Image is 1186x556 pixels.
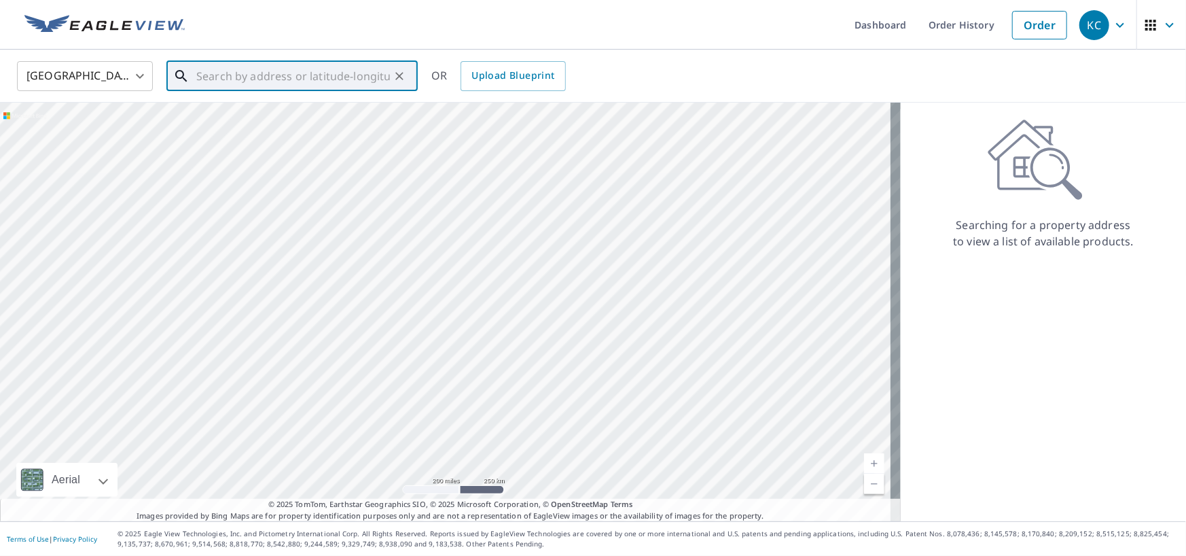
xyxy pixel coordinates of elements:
p: | [7,535,97,543]
a: Current Level 5, Zoom Out [864,474,884,494]
a: Terms of Use [7,534,49,544]
input: Search by address or latitude-longitude [196,57,390,95]
a: Upload Blueprint [461,61,565,91]
div: OR [431,61,566,91]
a: Privacy Policy [53,534,97,544]
a: Current Level 5, Zoom In [864,453,884,474]
a: Order [1012,11,1067,39]
div: KC [1079,10,1109,40]
p: Searching for a property address to view a list of available products. [952,217,1134,249]
div: Aerial [16,463,118,497]
p: © 2025 Eagle View Technologies, Inc. and Pictometry International Corp. All Rights Reserved. Repo... [118,529,1179,549]
div: [GEOGRAPHIC_DATA] [17,57,153,95]
button: Clear [390,67,409,86]
div: Aerial [48,463,84,497]
a: OpenStreetMap [551,499,608,509]
img: EV Logo [24,15,185,35]
a: Terms [611,499,633,509]
span: Upload Blueprint [471,67,554,84]
span: © 2025 TomTom, Earthstar Geographics SIO, © 2025 Microsoft Corporation, © [268,499,633,510]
